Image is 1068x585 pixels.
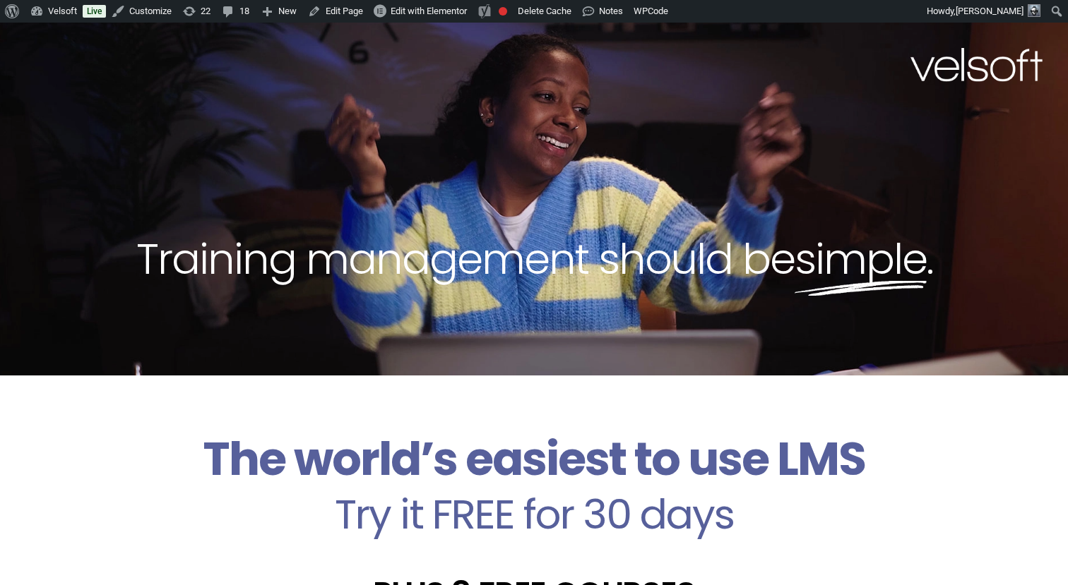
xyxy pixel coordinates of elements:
div: Focus keyphrase not set [499,7,507,16]
h2: The world’s easiest to use LMS [96,432,972,487]
span: simple [795,229,927,289]
a: Live [83,5,106,18]
h2: Try it FREE for 30 days [96,494,972,535]
span: [PERSON_NAME] [956,6,1024,16]
h2: Training management should be . [25,231,1043,287]
span: Edit with Elementor [391,6,467,16]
